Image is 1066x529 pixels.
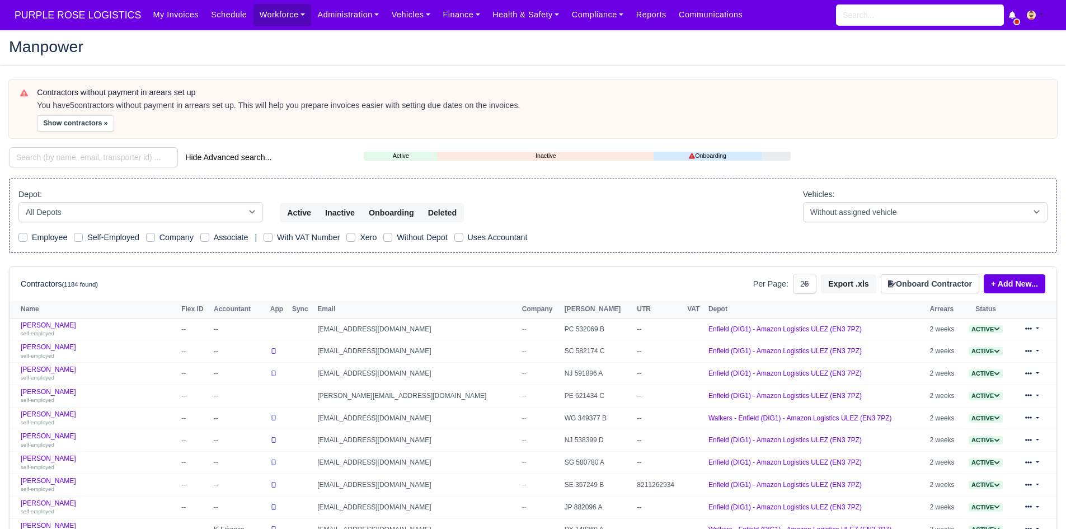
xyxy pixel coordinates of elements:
[147,4,205,26] a: My Invoices
[969,392,1003,400] span: Active
[1,30,1065,66] div: Manpower
[708,325,862,333] a: Enfield (DIG1) - Amazon Logistics ULEZ (EN3 7PZ)
[21,419,54,425] small: self-employed
[179,340,211,363] td: --
[468,231,528,244] label: Uses Accountant
[314,474,519,497] td: [EMAIL_ADDRESS][DOMAIN_NAME]
[211,474,267,497] td: --
[969,458,1003,467] span: Active
[927,407,962,429] td: 2 weeks
[21,330,54,336] small: self-employed
[361,203,421,222] button: Onboarding
[634,318,684,340] td: --
[21,464,54,470] small: self-employed
[314,318,519,340] td: [EMAIL_ADDRESS][DOMAIN_NAME]
[211,496,267,518] td: --
[179,474,211,497] td: --
[21,508,54,514] small: self-employed
[927,340,962,363] td: 2 weeks
[684,301,706,318] th: VAT
[311,4,385,26] a: Administration
[753,278,788,291] label: Per Page:
[211,363,267,385] td: --
[708,392,862,400] a: Enfield (DIG1) - Amazon Logistics ULEZ (EN3 7PZ)
[9,4,147,26] a: PURPLE ROSE LOGISTICS
[21,374,54,381] small: self-employed
[634,474,684,497] td: 8211262934
[969,481,1003,489] span: Active
[927,363,962,385] td: 2 weeks
[255,233,257,242] span: |
[969,414,1003,422] a: Active
[522,481,527,489] span: --
[962,301,1009,318] th: Status
[708,436,862,444] a: Enfield (DIG1) - Amazon Logistics ULEZ (EN3 7PZ)
[10,301,179,318] th: Name
[214,231,248,244] label: Associate
[708,503,862,511] a: Enfield (DIG1) - Amazon Logistics ULEZ (EN3 7PZ)
[87,231,139,244] label: Self-Employed
[927,301,962,318] th: Arrears
[522,392,527,400] span: --
[21,353,54,359] small: self-employed
[159,231,194,244] label: Company
[37,115,114,132] button: Show contractors »
[522,325,527,333] span: --
[62,281,98,288] small: (1184 found)
[522,369,527,377] span: --
[634,301,684,318] th: UTR
[211,318,267,340] td: --
[708,347,862,355] a: Enfield (DIG1) - Amazon Logistics ULEZ (EN3 7PZ)
[18,188,42,201] label: Depot:
[9,39,1057,54] h2: Manpower
[21,442,54,448] small: self-employed
[397,231,447,244] label: Without Depot
[436,4,486,26] a: Finance
[634,429,684,452] td: --
[21,499,176,516] a: [PERSON_NAME] self-employed
[969,325,1003,333] a: Active
[708,369,862,377] a: Enfield (DIG1) - Amazon Logistics ULEZ (EN3 7PZ)
[969,369,1003,377] a: Active
[360,231,377,244] label: Xero
[927,474,962,497] td: 2 weeks
[314,452,519,474] td: [EMAIL_ADDRESS][DOMAIN_NAME]
[969,347,1003,355] span: Active
[364,151,438,161] a: Active
[634,363,684,385] td: --
[634,496,684,518] td: --
[654,151,762,161] a: Onboarding
[205,4,253,26] a: Schedule
[836,4,1004,26] input: Search...
[267,301,289,318] th: App
[969,369,1003,378] span: Active
[280,203,318,222] button: Active
[21,388,176,404] a: [PERSON_NAME] self-employed
[179,407,211,429] td: --
[1010,475,1066,529] iframe: Chat Widget
[562,496,635,518] td: JP 882096 A
[562,429,635,452] td: NJ 538399 D
[562,363,635,385] td: NJ 591896 A
[179,318,211,340] td: --
[178,148,279,167] button: Hide Advanced search...
[969,458,1003,466] a: Active
[21,455,176,471] a: [PERSON_NAME] self-employed
[522,347,527,355] span: --
[9,147,178,167] input: Search (by name, email, transporter id) ...
[969,436,1003,444] a: Active
[522,503,527,511] span: --
[21,343,176,359] a: [PERSON_NAME] self-employed
[927,452,962,474] td: 2 weeks
[211,407,267,429] td: --
[277,231,340,244] label: With VAT Number
[21,279,98,289] h6: Contractors
[634,452,684,474] td: --
[314,385,519,407] td: [PERSON_NAME][EMAIL_ADDRESS][DOMAIN_NAME]
[70,101,74,110] strong: 5
[969,503,1003,512] span: Active
[179,385,211,407] td: --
